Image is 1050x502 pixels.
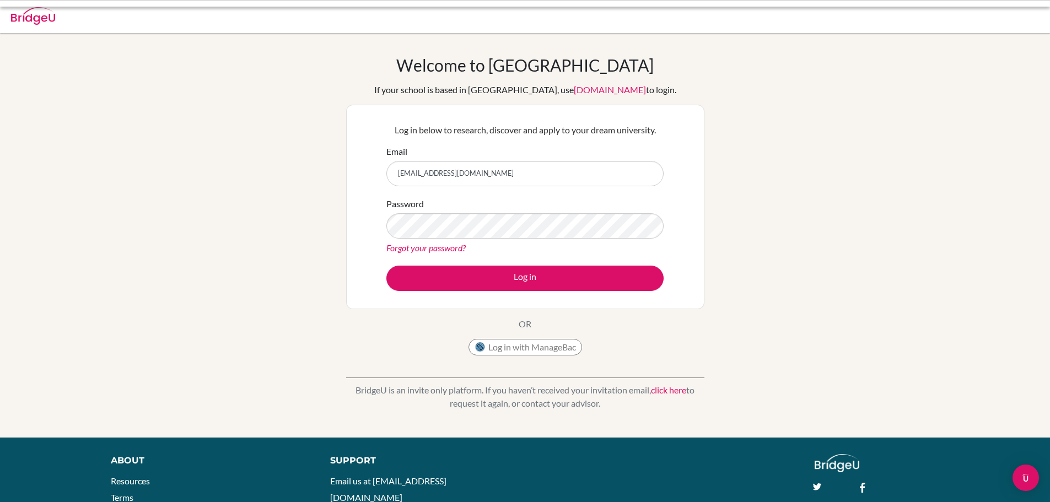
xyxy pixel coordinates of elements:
[574,84,646,95] a: [DOMAIN_NAME]
[11,7,55,25] img: Bridge-U
[396,55,654,75] h1: Welcome to [GEOGRAPHIC_DATA]
[111,476,150,486] a: Resources
[386,145,407,158] label: Email
[330,454,512,467] div: Support
[346,384,704,410] p: BridgeU is an invite only platform. If you haven’t received your invitation email, to request it ...
[1013,465,1039,491] div: Open Intercom Messenger
[815,454,859,472] img: logo_white@2x-f4f0deed5e89b7ecb1c2cc34c3e3d731f90f0f143d5ea2071677605dd97b5244.png
[386,123,664,137] p: Log in below to research, discover and apply to your dream university.
[519,317,531,331] p: OR
[469,339,582,355] button: Log in with ManageBac
[651,385,686,395] a: click here
[111,454,305,467] div: About
[386,197,424,210] label: Password
[374,83,676,96] div: If your school is based in [GEOGRAPHIC_DATA], use to login.
[386,242,466,253] a: Forgot your password?
[386,266,664,291] button: Log in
